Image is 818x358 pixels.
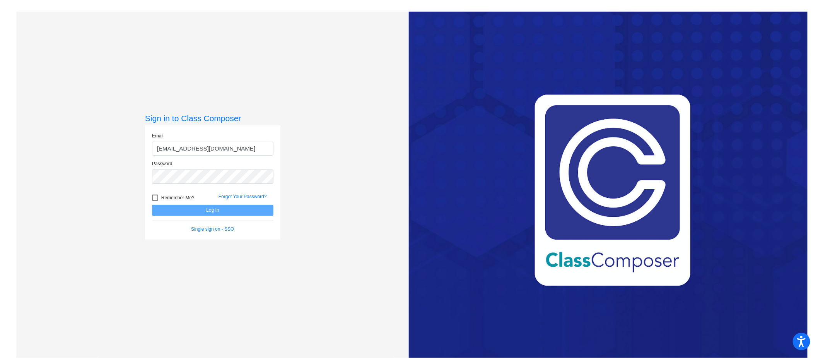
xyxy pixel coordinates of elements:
[152,132,164,139] label: Email
[219,194,267,199] a: Forgot Your Password?
[191,226,234,232] a: Single sign on - SSO
[145,113,280,123] h3: Sign in to Class Composer
[161,193,195,202] span: Remember Me?
[152,205,273,216] button: Log In
[152,160,172,167] label: Password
